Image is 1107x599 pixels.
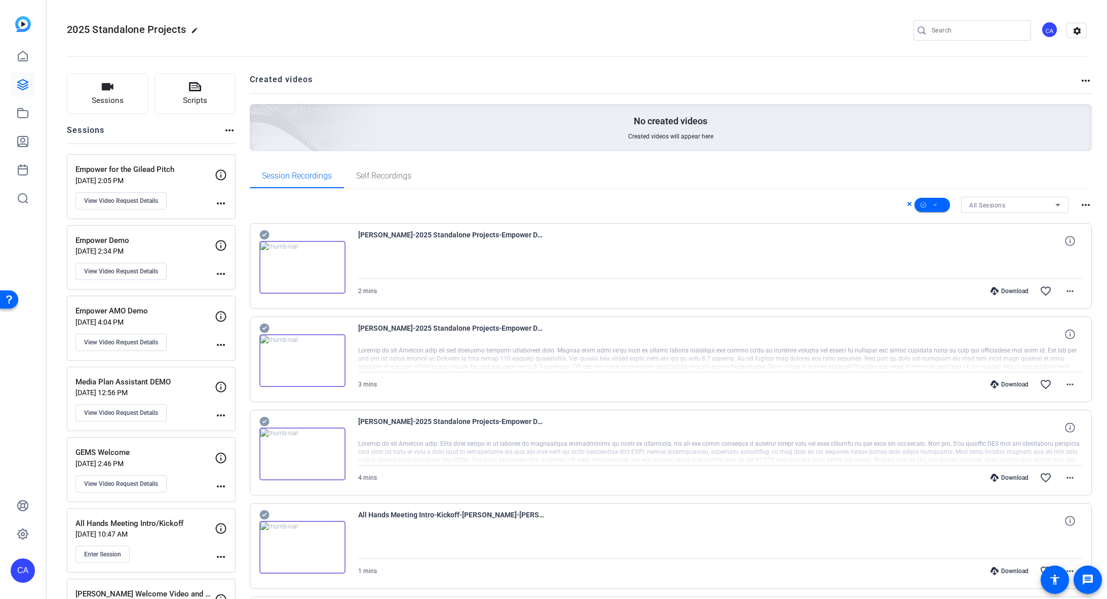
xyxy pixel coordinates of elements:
[75,447,215,459] p: GEMS Welcome
[358,381,377,388] span: 3 mins
[1041,21,1059,39] ngx-avatar: Carson Allwes
[84,338,158,346] span: View Video Request Details
[985,567,1034,575] div: Download
[75,530,215,538] p: [DATE] 10:47 AM
[84,550,121,558] span: Enter Session
[259,241,346,294] img: thumb-nail
[215,409,227,421] mat-icon: more_horiz
[75,318,215,326] p: [DATE] 4:04 PM
[1064,472,1076,484] mat-icon: more_horiz
[75,389,215,397] p: [DATE] 12:56 PM
[358,229,546,253] span: [PERSON_NAME]-2025 Standalone Projects-Empower Demo-1759435120032-screen
[75,475,167,492] button: View Video Request Details
[75,518,215,530] p: All Hands Meeting Intro/Kickoff
[250,74,1080,93] h2: Created videos
[1064,378,1076,391] mat-icon: more_horiz
[1049,574,1061,586] mat-icon: accessibility
[183,95,207,107] span: Scripts
[628,132,713,140] span: Created videos will appear here
[358,568,377,575] span: 1 mins
[634,115,707,127] p: No created videos
[75,376,215,388] p: Media Plan Assistant DEMO
[75,164,215,175] p: Empower for the Gilead Pitch
[1064,285,1076,297] mat-icon: more_horiz
[136,4,378,224] img: Creted videos background
[84,267,158,275] span: View Video Request Details
[75,305,215,317] p: Empower AMO Demo
[262,172,332,180] span: Session Recordings
[985,287,1034,295] div: Download
[75,263,167,280] button: View Video Request Details
[985,380,1034,389] div: Download
[1040,378,1052,391] mat-icon: favorite_border
[75,334,167,351] button: View Video Request Details
[84,480,158,488] span: View Video Request Details
[191,27,203,39] mat-icon: edit
[1082,574,1094,586] mat-icon: message
[215,197,227,209] mat-icon: more_horiz
[259,334,346,387] img: thumb-nail
[215,268,227,280] mat-icon: more_horiz
[75,460,215,468] p: [DATE] 2:46 PM
[1067,23,1087,39] mat-icon: settings
[358,415,546,440] span: [PERSON_NAME]-2025 Standalone Projects-Empower Demo-1758229404571-screen
[358,288,377,295] span: 2 mins
[356,172,411,180] span: Self Recordings
[67,74,148,114] button: Sessions
[969,202,1005,209] span: All Sessions
[67,124,105,144] h2: Sessions
[932,24,1023,37] input: Search
[75,192,167,209] button: View Video Request Details
[15,16,31,32] img: blue-gradient.svg
[358,322,546,346] span: [PERSON_NAME]-2025 Standalone Projects-Empower Demo-1758232839735-screen
[358,509,546,533] span: All Hands Meeting Intro-Kickoff-[PERSON_NAME]-[PERSON_NAME]-2025-09-12-13-44-50-632-1
[1041,21,1058,38] div: CA
[985,474,1034,482] div: Download
[358,474,377,481] span: 4 mins
[11,558,35,583] div: CA
[1080,75,1092,87] mat-icon: more_horiz
[1040,285,1052,297] mat-icon: favorite_border
[215,551,227,563] mat-icon: more_horiz
[67,23,186,36] span: 2025 Standalone Projects
[1064,565,1076,577] mat-icon: more_horiz
[215,480,227,492] mat-icon: more_horiz
[1040,472,1052,484] mat-icon: favorite_border
[223,124,236,136] mat-icon: more_horiz
[1080,199,1092,211] mat-icon: more_horiz
[75,235,215,246] p: Empower Demo
[215,339,227,351] mat-icon: more_horiz
[92,95,124,107] span: Sessions
[84,409,158,417] span: View Video Request Details
[259,428,346,480] img: thumb-nail
[1040,565,1052,577] mat-icon: favorite_border
[75,404,167,421] button: View Video Request Details
[75,177,215,185] p: [DATE] 2:05 PM
[84,197,158,205] span: View Video Request Details
[259,521,346,574] img: thumb-nail
[155,74,236,114] button: Scripts
[75,546,130,563] button: Enter Session
[75,247,215,255] p: [DATE] 2:34 PM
